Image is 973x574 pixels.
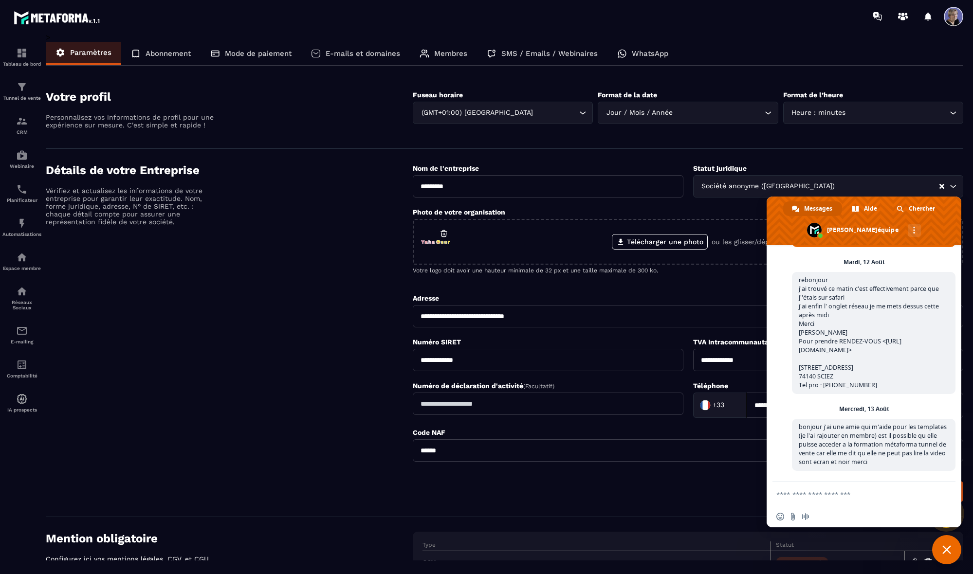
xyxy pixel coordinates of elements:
[2,163,41,169] p: Webinaire
[699,181,837,192] span: Société anonyme ([GEOGRAPHIC_DATA])
[2,210,41,244] a: automationsautomationsAutomatisations
[848,108,947,118] input: Search for option
[598,102,778,124] div: Search for option
[2,407,41,413] p: IA prospects
[843,201,887,216] a: Aide
[693,175,964,197] div: Search for option
[535,108,577,118] input: Search for option
[14,9,101,26] img: logo
[225,49,292,58] p: Mode de paiement
[46,163,413,177] h4: Détails de votre Entreprise
[693,382,728,390] label: Téléphone
[46,90,413,104] h4: Votre profil
[413,91,463,99] label: Fuseau horaire
[2,352,41,386] a: accountantaccountantComptabilité
[864,201,877,216] span: Aide
[693,393,747,418] div: Search for option
[16,251,28,263] img: automations
[2,176,41,210] a: schedulerschedulerPlanificateur
[598,91,657,99] label: Format de la date
[46,187,216,226] p: Vérifiez et actualisez les informations de votre entreprise pour garantir leur exactitude. Nom, f...
[2,95,41,101] p: Tunnel de vente
[16,149,28,161] img: automations
[693,164,747,172] label: Statut juridique
[413,208,505,216] label: Photo de votre organisation
[413,267,963,274] p: Votre logo doit avoir une hauteur minimale de 32 px et une taille maximale de 300 ko.
[2,197,41,203] p: Planificateur
[776,557,828,568] span: Non renseigné
[16,325,28,337] img: email
[413,429,445,436] label: Code NAF
[422,551,771,573] td: CGV
[523,383,554,390] span: (Facultatif)
[413,338,461,346] label: Numéro SIRET
[632,49,668,58] p: WhatsApp
[713,400,724,410] span: +33
[46,113,216,129] p: Personnalisez vos informations de profil pour une expérience sur mesure. C'est simple et rapide !
[2,108,41,142] a: formationformationCRM
[799,276,939,389] span: rebonjour j'ai trouvé ce matin c'est effectivement parce que j''étais sur safari j'ai enfin l' on...
[70,48,111,57] p: Paramètres
[413,294,439,302] label: Adresse
[839,406,889,412] div: Mercredi, 13 Août
[844,259,885,265] div: Mardi, 12 Août
[326,49,400,58] p: E-mails et domaines
[888,201,945,216] a: Chercher
[2,61,41,67] p: Tableau de bord
[16,217,28,229] img: automations
[422,541,771,551] th: Type
[789,513,797,520] span: Envoyer un fichier
[419,108,535,118] span: (GMT+01:00) [GEOGRAPHIC_DATA]
[501,49,598,58] p: SMS / Emails / Webinaires
[2,266,41,271] p: Espace membre
[146,49,191,58] p: Abonnement
[16,359,28,371] img: accountant
[696,395,715,415] img: Country Flag
[16,393,28,405] img: automations
[2,232,41,237] p: Automatisations
[2,142,41,176] a: automationsautomationsWebinaire
[604,108,675,118] span: Jour / Mois / Année
[16,183,28,195] img: scheduler
[46,532,413,545] h4: Mention obligatoire
[932,535,961,564] a: Fermer le chat
[16,47,28,59] img: formation
[783,102,963,124] div: Search for option
[16,81,28,93] img: formation
[16,286,28,297] img: social-network
[675,108,762,118] input: Search for option
[693,338,777,346] label: TVA Intracommunautaire
[799,423,947,466] span: bonjour j'ai une amie qui m'aide pour les templates (je l'ai rajouter en membre) est il possible ...
[837,181,939,192] input: Search for option
[712,238,794,246] p: ou les glisser/déposer ici
[727,398,736,413] input: Search for option
[413,164,479,172] label: Nom de l'entreprise
[909,201,935,216] span: Chercher
[2,373,41,378] p: Comptabilité
[2,300,41,310] p: Réseaux Sociaux
[16,115,28,127] img: formation
[776,513,784,520] span: Insérer un emoji
[2,129,41,135] p: CRM
[783,201,842,216] a: Messages
[771,541,905,551] th: Statut
[804,201,832,216] span: Messages
[612,234,708,250] label: Télécharger une photo
[2,74,41,108] a: formationformationTunnel de vente
[776,482,932,506] textarea: Entrez votre message...
[783,91,843,99] label: Format de l’heure
[2,40,41,74] a: formationformationTableau de bord
[802,513,809,520] span: Message audio
[789,108,848,118] span: Heure : minutes
[939,183,944,190] button: Clear Selected
[413,382,554,390] label: Numéro de déclaration d'activité
[2,318,41,352] a: emailemailE-mailing
[2,339,41,344] p: E-mailing
[434,49,467,58] p: Membres
[413,102,593,124] div: Search for option
[2,278,41,318] a: social-networksocial-networkRéseaux Sociaux
[2,244,41,278] a: automationsautomationsEspace membre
